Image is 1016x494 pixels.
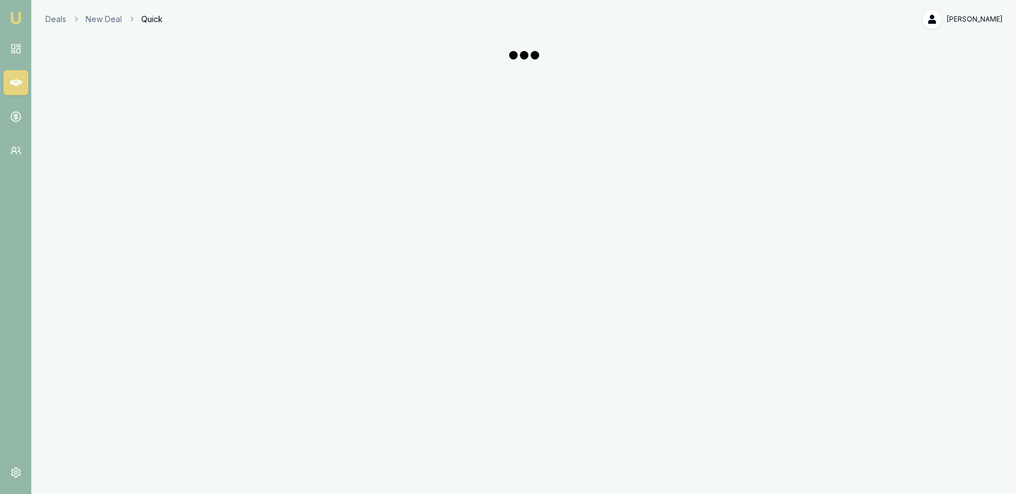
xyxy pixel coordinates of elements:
a: Deals [45,14,66,25]
span: [PERSON_NAME] [947,15,1002,24]
span: Quick [141,14,163,25]
img: emu-icon-u.png [9,11,23,25]
nav: breadcrumb [45,14,163,25]
a: New Deal [86,14,122,25]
